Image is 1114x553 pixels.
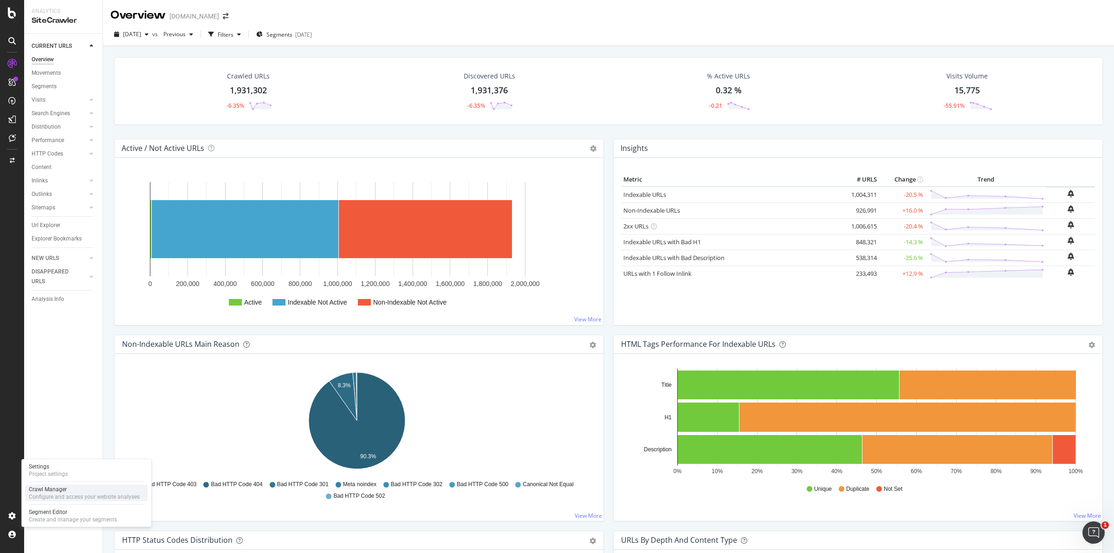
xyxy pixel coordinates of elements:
[160,27,197,42] button: Previous
[589,342,596,348] div: gear
[665,414,672,421] text: H1
[32,254,87,263] a: NEW URLS
[946,72,988,81] div: Visits Volume
[32,149,63,159] div: HTTP Codes
[644,446,672,453] text: Description
[29,463,68,470] div: Settings
[122,142,204,155] h4: Active / Not Active URLs
[29,486,140,493] div: Crawl Manager
[621,535,737,545] div: URLs by Depth and Content Type
[623,238,701,246] a: Indexable URLs with Bad H1
[1030,468,1042,475] text: 90%
[32,294,96,304] a: Analysis Info
[149,280,152,287] text: 0
[398,280,427,287] text: 1,400,000
[230,85,267,97] div: 1,931,302
[32,203,87,213] a: Sitemaps
[360,453,376,460] text: 90.3%
[871,468,882,475] text: 50%
[32,41,72,51] div: CURRENT URLS
[295,31,312,39] div: [DATE]
[623,206,680,215] a: Non-Indexable URLs
[842,202,879,218] td: 926,991
[1068,221,1074,228] div: bell-plus
[842,250,879,266] td: 538,314
[244,299,262,306] text: Active
[214,280,237,287] text: 400,000
[32,221,60,230] div: Url Explorer
[266,31,292,39] span: Segments
[32,221,96,230] a: Url Explorer
[926,173,1046,187] th: Trend
[160,30,186,38] span: Previous
[511,280,539,287] text: 2,000,000
[457,481,508,488] span: Bad HTTP Code 500
[251,280,275,287] text: 600,000
[467,102,485,110] div: -6.35%
[32,122,87,132] a: Distribution
[661,382,672,388] text: Title
[951,468,962,475] text: 70%
[1068,205,1074,213] div: bell-plus
[879,187,926,203] td: -20.5 %
[110,7,166,23] div: Overview
[32,55,54,65] div: Overview
[32,267,78,286] div: DISAPPEARED URLS
[32,68,61,78] div: Movements
[842,187,879,203] td: 1,004,311
[32,163,52,172] div: Content
[29,508,117,516] div: Segment Editor
[879,202,926,218] td: +16.0 %
[621,369,1090,476] svg: A chart.
[791,468,803,475] text: 30%
[29,470,68,478] div: Project settings
[911,468,922,475] text: 60%
[122,173,591,318] svg: A chart.
[288,280,312,287] text: 800,000
[712,468,723,475] text: 10%
[32,109,87,118] a: Search Engines
[1068,253,1074,260] div: bell-plus
[333,492,385,500] span: Bad HTTP Code 502
[842,173,879,187] th: # URLS
[1068,237,1074,244] div: bell-plus
[32,294,64,304] div: Analysis Info
[1068,268,1074,276] div: bell-plus
[169,12,219,21] div: [DOMAIN_NAME]
[32,176,87,186] a: Inlinks
[32,267,87,286] a: DISAPPEARED URLS
[25,462,148,479] a: SettingsProject settings
[122,535,233,545] div: HTTP Status Codes Distribution
[1074,512,1101,520] a: View More
[122,369,591,476] svg: A chart.
[32,82,96,91] a: Segments
[32,109,70,118] div: Search Engines
[277,481,329,488] span: Bad HTTP Code 301
[674,468,682,475] text: 0%
[122,339,240,349] div: Non-Indexable URLs Main Reason
[575,512,602,520] a: View More
[879,234,926,250] td: -14.3 %
[623,190,666,199] a: Indexable URLs
[211,481,262,488] span: Bad HTTP Code 404
[227,72,270,81] div: Crawled URLs
[623,254,725,262] a: Indexable URLs with Bad Description
[944,102,965,110] div: -55.91%
[32,7,95,15] div: Analytics
[879,266,926,281] td: +12.9 %
[32,149,87,159] a: HTTP Codes
[29,516,117,523] div: Create and manage your segments
[1068,190,1074,197] div: bell-plus
[123,30,141,38] span: 2025 Aug. 29th
[621,173,842,187] th: Metric
[621,339,776,349] div: HTML Tags Performance for Indexable URLs
[32,136,87,145] a: Performance
[32,254,59,263] div: NEW URLS
[391,481,442,488] span: Bad HTTP Code 302
[464,72,515,81] div: Discovered URLs
[343,481,376,488] span: Meta noindex
[32,234,96,244] a: Explorer Bookmarks
[29,493,140,501] div: Configure and access your website analyses
[842,234,879,250] td: 848,321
